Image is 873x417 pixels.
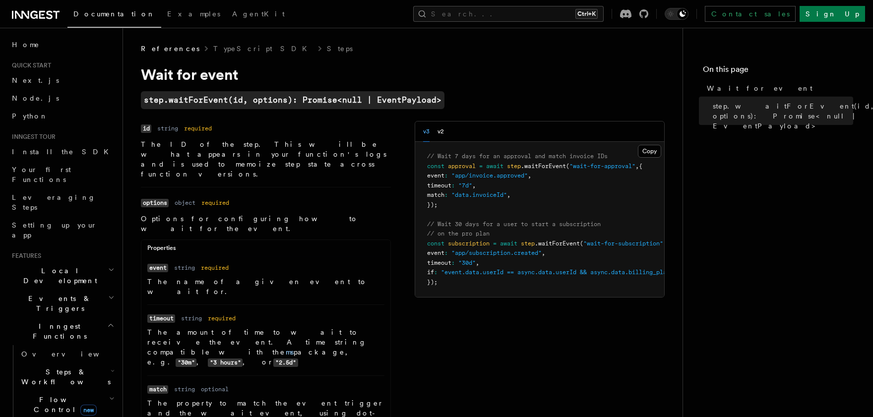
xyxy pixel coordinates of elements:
[17,367,111,387] span: Steps & Workflows
[8,266,108,286] span: Local Development
[141,44,199,54] span: References
[427,221,601,228] span: // Wait 30 days for a user to start a subscription
[17,395,109,415] span: Flow Control
[703,79,853,97] a: Wait for event
[327,44,353,54] a: Steps
[141,244,390,256] div: Properties
[8,188,117,216] a: Leveraging Steps
[493,240,497,247] span: =
[8,71,117,89] a: Next.js
[427,259,451,266] span: timeout
[427,182,451,189] span: timeout
[147,385,168,394] code: match
[663,240,667,247] span: ,
[427,269,434,276] span: if
[458,259,476,266] span: "30d"
[8,321,107,341] span: Inngest Functions
[286,348,294,356] a: ms
[12,40,40,50] span: Home
[273,358,298,367] code: "2.5d"
[208,314,236,322] dd: required
[12,148,115,156] span: Install the SDK
[441,269,705,276] span: "event.data.userId == async.data.userId && async.data.billing_plan == 'pro'"
[147,327,384,367] p: The amount of time to wait to receive the event. A time string compatible with the package, e.g. ...
[8,133,56,141] span: Inngest tour
[12,221,97,239] span: Setting up your app
[427,279,437,286] span: });
[8,317,117,345] button: Inngest Functions
[12,112,48,120] span: Python
[507,163,521,170] span: step
[201,264,229,272] dd: required
[451,191,507,198] span: "data.invoiceId"
[201,199,229,207] dd: required
[12,166,71,183] span: Your first Functions
[17,345,117,363] a: Overview
[80,405,97,416] span: new
[226,3,291,27] a: AgentKit
[437,121,444,142] button: v2
[535,240,580,247] span: .waitForEvent
[141,124,151,133] code: id
[486,163,503,170] span: await
[157,124,178,132] dd: string
[427,153,608,160] span: // Wait 7 days for an approval and match invoice IDs
[141,139,391,179] p: The ID of the step. This will be what appears in your function's logs and is used to memoize step...
[167,10,220,18] span: Examples
[665,8,688,20] button: Toggle dark mode
[181,314,202,322] dd: string
[8,216,117,244] a: Setting up your app
[566,163,569,170] span: (
[141,199,169,207] code: options
[444,172,448,179] span: :
[451,249,542,256] span: "app/subscription.created"
[232,10,285,18] span: AgentKit
[521,240,535,247] span: step
[8,290,117,317] button: Events & Triggers
[21,350,124,358] span: Overview
[639,163,642,170] span: {
[8,61,51,69] span: Quick start
[423,121,430,142] button: v3
[575,9,598,19] kbd: Ctrl+K
[521,163,566,170] span: .waitForEvent
[458,182,472,189] span: "7d"
[451,172,528,179] span: "app/invoice.approved"
[638,145,661,158] button: Copy
[427,249,444,256] span: event
[8,294,108,313] span: Events & Triggers
[12,94,59,102] span: Node.js
[427,191,444,198] span: match
[444,249,448,256] span: :
[141,65,538,83] h1: Wait for event
[147,264,168,272] code: event
[427,230,490,237] span: // on the pro plan
[174,264,195,272] dd: string
[8,143,117,161] a: Install the SDK
[427,240,444,247] span: const
[500,240,517,247] span: await
[635,163,639,170] span: ,
[413,6,604,22] button: Search...Ctrl+K
[175,199,195,207] dd: object
[479,163,483,170] span: =
[476,259,479,266] span: ,
[17,363,117,391] button: Steps & Workflows
[528,172,531,179] span: ,
[141,214,391,234] p: Options for configuring how to wait for the event.
[448,240,490,247] span: subscription
[12,193,96,211] span: Leveraging Steps
[73,10,155,18] span: Documentation
[174,385,195,393] dd: string
[583,240,663,247] span: "wait-for-subscription"
[707,83,812,93] span: Wait for event
[141,91,444,109] a: step.waitForEvent(id, options): Promise<null | EventPayload>
[184,124,212,132] dd: required
[705,6,796,22] a: Contact sales
[472,182,476,189] span: ,
[580,240,583,247] span: (
[8,107,117,125] a: Python
[709,97,853,135] a: step.waitForEvent(id, options): Promise<null | EventPayload>
[8,252,41,260] span: Features
[176,358,196,367] code: "30m"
